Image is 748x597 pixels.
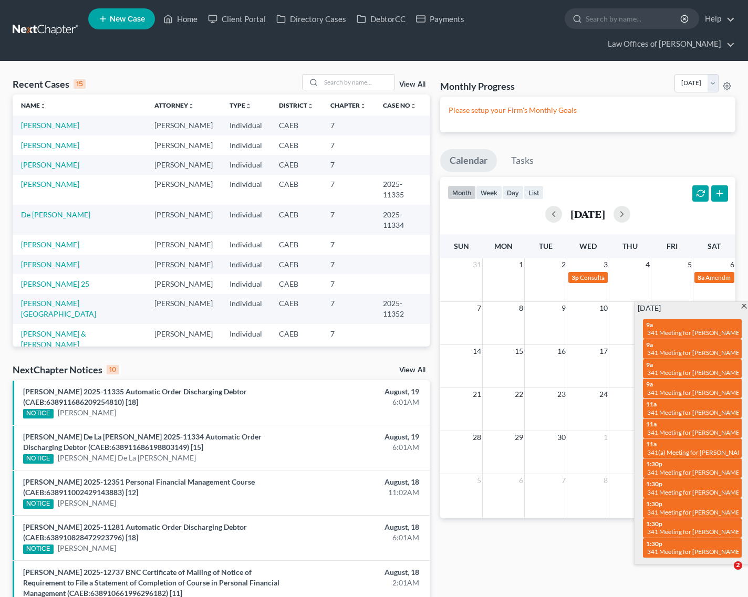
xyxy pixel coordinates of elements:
span: 9a [646,321,653,329]
span: 1 [518,258,524,271]
div: August, 18 [294,477,419,487]
td: Individual [221,135,271,155]
h3: Monthly Progress [440,80,515,92]
span: 1 [602,431,609,444]
button: day [502,185,524,200]
td: Individual [221,274,271,294]
td: 7 [322,135,375,155]
div: August, 19 [294,386,419,397]
td: 7 [322,324,375,354]
span: 341 Meeting for [PERSON_NAME] [647,389,742,396]
iframe: Intercom live chat [712,561,737,586]
td: 7 [322,205,375,235]
div: 6:01AM [294,397,419,407]
span: 21 [472,388,482,401]
i: unfold_more [360,103,366,109]
td: [PERSON_NAME] [146,116,221,135]
td: CAEB [271,135,322,155]
span: 341 Meeting for [PERSON_NAME] [647,528,742,536]
span: 2 [734,561,742,570]
span: 2 [560,258,567,271]
a: [PERSON_NAME] De La [PERSON_NAME] 2025-11334 Automatic Order Discharging Debtor (CAEB:63891168619... [23,432,262,452]
td: 7 [322,235,375,254]
button: week [476,185,502,200]
div: NOTICE [23,544,54,554]
div: NOTICE [23,409,54,418]
span: 341 Meeting for [PERSON_NAME] [647,349,742,357]
td: [PERSON_NAME] [146,175,221,205]
div: NOTICE [23,454,54,464]
span: [DATE] [638,303,661,313]
a: [PERSON_NAME] [21,180,79,188]
div: 10 [107,365,119,374]
span: 24 [598,388,609,401]
span: Sun [454,242,469,250]
span: 1:30p [646,520,662,528]
td: Individual [221,155,271,174]
td: CAEB [271,155,322,174]
td: [PERSON_NAME] [146,135,221,155]
span: 5 [476,474,482,487]
td: 7 [322,255,375,274]
i: unfold_more [40,103,46,109]
span: 4 [645,258,651,271]
input: Search by name... [321,75,394,90]
span: 7 [560,474,567,487]
button: month [448,185,476,200]
i: unfold_more [307,103,314,109]
a: Chapterunfold_more [330,101,366,109]
span: Tue [539,242,553,250]
span: 341 Meeting for [PERSON_NAME] [647,369,742,376]
span: 3 [602,258,609,271]
span: 6 [729,258,735,271]
span: Consultation for [PERSON_NAME], Inaudible [580,274,704,281]
a: [PERSON_NAME] 25 [21,279,89,288]
p: Please setup your Firm's Monthly Goals [449,105,727,116]
div: 11:02AM [294,487,419,498]
td: Individual [221,324,271,354]
span: 341 Meeting for [PERSON_NAME] [647,428,742,436]
a: [PERSON_NAME] 2025-11281 Automatic Order Discharging Debtor (CAEB:638910828472923796) [18] [23,522,247,542]
span: 341 Meeting for [PERSON_NAME] [647,409,742,416]
h2: [DATE] [570,208,605,219]
span: 11a [646,420,657,428]
a: View All [399,81,425,88]
td: 2025-11335 [375,175,430,205]
td: Individual [221,235,271,254]
span: 9a [646,361,653,369]
a: [PERSON_NAME] & [PERSON_NAME] [21,329,86,349]
div: 6:01AM [294,532,419,543]
td: CAEB [271,255,322,274]
a: De [PERSON_NAME] [21,210,90,219]
button: list [524,185,544,200]
a: Calendar [440,149,497,172]
span: 6 [518,474,524,487]
span: 341 Meeting for [PERSON_NAME] [647,508,742,516]
a: Payments [411,9,470,28]
a: Districtunfold_more [279,101,314,109]
a: Tasks [502,149,543,172]
td: Individual [221,205,271,235]
span: 9a [646,341,653,349]
td: 7 [322,274,375,294]
span: 16 [556,345,567,358]
td: CAEB [271,274,322,294]
span: 5 [687,258,693,271]
td: Individual [221,175,271,205]
a: [PERSON_NAME] [58,407,116,418]
td: CAEB [271,205,322,235]
td: CAEB [271,175,322,205]
a: Home [158,9,203,28]
a: [PERSON_NAME] [58,498,116,508]
td: 7 [322,155,375,174]
span: 341 Meeting for [PERSON_NAME] [647,548,742,556]
td: CAEB [271,235,322,254]
div: August, 18 [294,522,419,532]
a: [PERSON_NAME] 2025-12351 Personal Financial Management Course (CAEB:638911002429143883) [12] [23,477,255,497]
span: 14 [472,345,482,358]
span: Amendments: [705,274,744,281]
td: 7 [322,294,375,324]
span: 11a [646,400,657,408]
a: DebtorCC [351,9,411,28]
span: 7 [476,302,482,315]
